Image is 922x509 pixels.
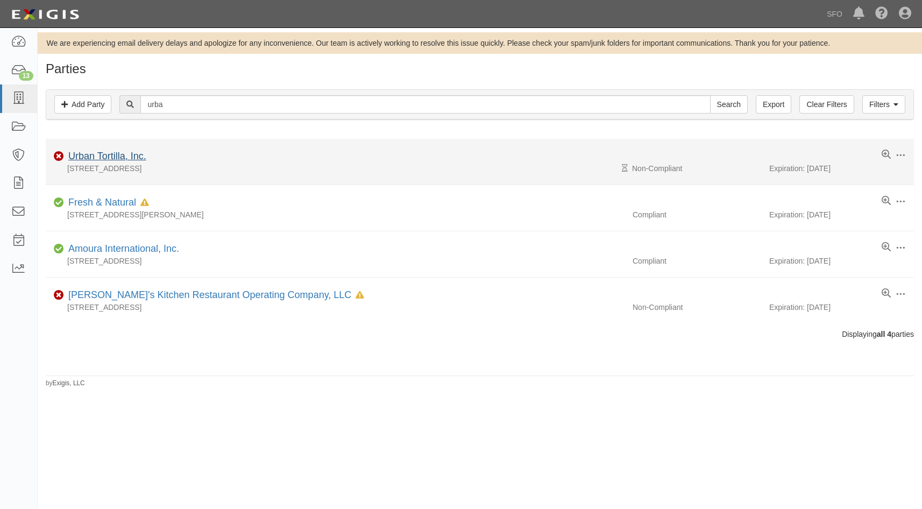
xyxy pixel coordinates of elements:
[769,163,914,174] div: Expiration: [DATE]
[882,150,891,160] a: View results summary
[46,163,625,174] div: [STREET_ADDRESS]
[54,199,64,207] i: Compliant
[140,95,710,114] input: Search
[64,196,149,210] div: Fresh & Natural
[64,150,146,164] div: Urban Tortilla, Inc.
[625,209,769,220] div: Compliant
[622,165,628,172] i: Pending Review
[769,302,914,313] div: Expiration: [DATE]
[625,302,769,313] div: Non-Compliant
[882,288,891,299] a: View results summary
[710,95,748,114] input: Search
[769,209,914,220] div: Expiration: [DATE]
[877,330,891,338] b: all 4
[64,242,179,256] div: Amoura International, Inc.
[625,163,769,174] div: Non-Compliant
[625,256,769,266] div: Compliant
[821,3,848,25] a: SFO
[769,256,914,266] div: Expiration: [DATE]
[882,242,891,253] a: View results summary
[64,288,364,302] div: Amy's Kitchen Restaurant Operating Company, LLC
[46,209,625,220] div: [STREET_ADDRESS][PERSON_NAME]
[140,199,149,207] i: In Default since 11/09/2024
[875,8,888,20] i: Help Center - Complianz
[68,289,351,300] a: [PERSON_NAME]'s Kitchen Restaurant Operating Company, LLC
[8,5,82,24] img: logo-5460c22ac91f19d4615b14bd174203de0afe785f0fc80cf4dbbc73dc1793850b.png
[756,95,791,114] a: Export
[46,62,914,76] h1: Parties
[68,197,136,208] a: Fresh & Natural
[54,245,64,253] i: Compliant
[46,256,625,266] div: [STREET_ADDRESS]
[862,95,905,114] a: Filters
[68,151,146,161] a: Urban Tortilla, Inc.
[882,196,891,207] a: View results summary
[356,292,364,299] i: In Default since 07/24/2025
[54,95,111,114] a: Add Party
[38,329,922,340] div: Displaying parties
[19,71,33,81] div: 13
[799,95,854,114] a: Clear Filters
[38,38,922,48] div: We are experiencing email delivery delays and apologize for any inconvenience. Our team is active...
[68,243,179,254] a: Amoura International, Inc.
[46,379,85,388] small: by
[54,153,64,160] i: Non-Compliant
[53,379,85,387] a: Exigis, LLC
[54,292,64,299] i: Non-Compliant
[46,302,625,313] div: [STREET_ADDRESS]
